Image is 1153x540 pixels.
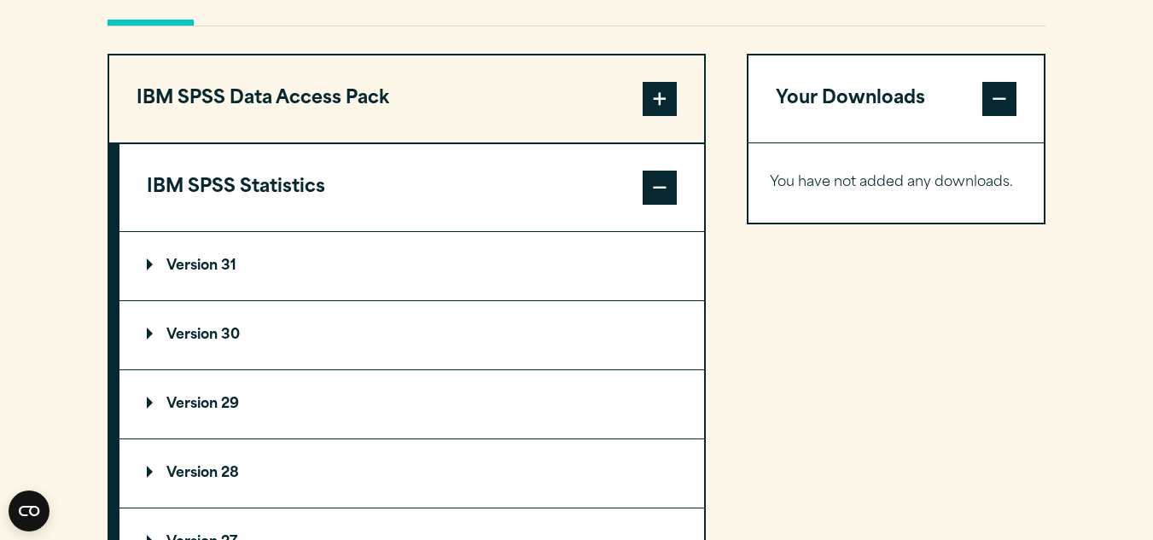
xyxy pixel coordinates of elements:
summary: Version 29 [119,370,704,438]
button: Your Downloads [748,55,1045,142]
p: Version 29 [147,398,239,411]
button: Open CMP widget [9,491,49,531]
summary: Version 31 [119,232,704,300]
p: Version 31 [147,259,236,273]
summary: Version 30 [119,301,704,369]
div: Your Downloads [748,142,1045,223]
button: IBM SPSS Data Access Pack [109,55,704,142]
summary: Version 28 [119,439,704,508]
p: You have not added any downloads. [770,171,1023,195]
p: Version 28 [147,467,239,480]
p: Version 30 [147,328,240,342]
button: IBM SPSS Statistics [119,144,704,231]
